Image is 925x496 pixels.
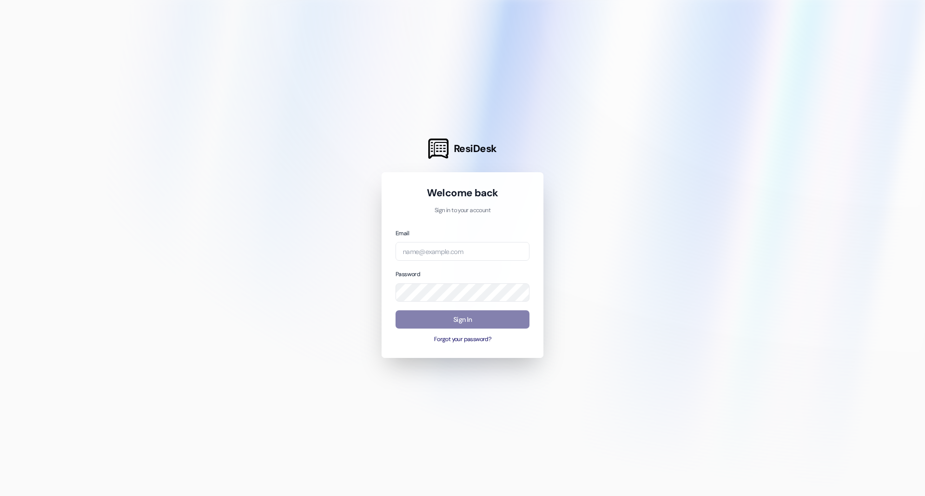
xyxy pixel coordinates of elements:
p: Sign in to your account [396,206,529,215]
label: Email [396,229,409,237]
button: Sign In [396,310,529,329]
img: ResiDesk Logo [428,139,449,159]
label: Password [396,270,420,278]
h1: Welcome back [396,186,529,200]
span: ResiDesk [454,142,497,155]
input: name@example.com [396,242,529,261]
button: Forgot your password? [396,335,529,344]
